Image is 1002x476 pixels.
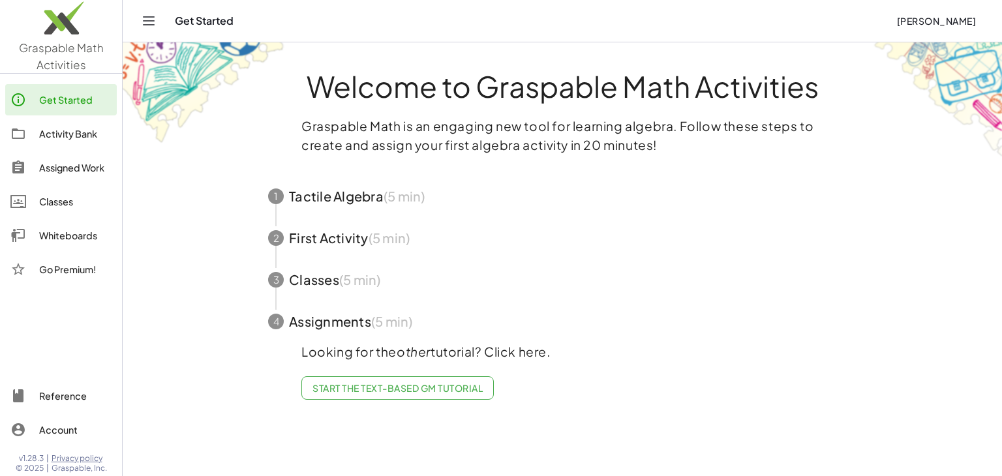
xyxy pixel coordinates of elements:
[16,463,44,473] span: © 2025
[39,422,112,438] div: Account
[5,84,117,115] a: Get Started
[5,118,117,149] a: Activity Bank
[244,71,881,101] h1: Welcome to Graspable Math Activities
[301,342,823,361] p: Looking for the tutorial? Click here.
[52,453,107,464] a: Privacy policy
[397,344,431,359] em: other
[5,186,117,217] a: Classes
[46,453,49,464] span: |
[39,160,112,175] div: Assigned Work
[252,217,872,259] button: 2First Activity(5 min)
[252,175,872,217] button: 1Tactile Algebra(5 min)
[5,414,117,445] a: Account
[39,261,112,277] div: Go Premium!
[138,10,159,31] button: Toggle navigation
[39,92,112,108] div: Get Started
[39,388,112,404] div: Reference
[268,188,284,204] div: 1
[268,272,284,288] div: 3
[301,376,494,400] a: Start the Text-based GM Tutorial
[312,382,483,394] span: Start the Text-based GM Tutorial
[19,453,44,464] span: v1.28.3
[252,301,872,342] button: 4Assignments(5 min)
[39,194,112,209] div: Classes
[123,41,286,145] img: get-started-bg-ul-Ceg4j33I.png
[5,220,117,251] a: Whiteboards
[5,380,117,411] a: Reference
[268,314,284,329] div: 4
[52,463,107,473] span: Graspable, Inc.
[46,463,49,473] span: |
[39,228,112,243] div: Whiteboards
[886,9,986,33] button: [PERSON_NAME]
[5,152,117,183] a: Assigned Work
[896,15,976,27] span: [PERSON_NAME]
[39,126,112,141] div: Activity Bank
[301,117,823,155] p: Graspable Math is an engaging new tool for learning algebra. Follow these steps to create and ass...
[252,259,872,301] button: 3Classes(5 min)
[19,40,104,72] span: Graspable Math Activities
[268,230,284,246] div: 2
